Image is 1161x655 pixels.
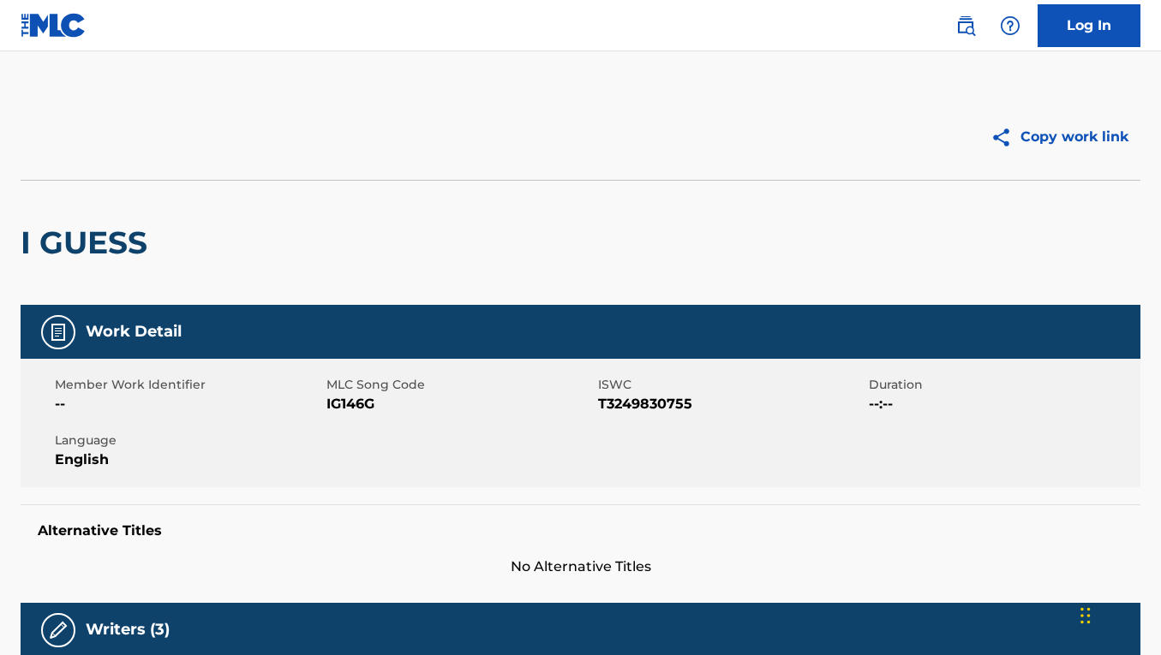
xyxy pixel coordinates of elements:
[1038,4,1140,47] a: Log In
[48,322,69,342] img: Work Detail
[86,620,170,640] h5: Writers (3)
[38,522,1123,539] h5: Alternative Titles
[21,13,87,38] img: MLC Logo
[21,557,1140,577] span: No Alternative Titles
[598,376,865,394] span: ISWC
[55,376,322,394] span: Member Work Identifier
[21,223,156,262] h2: I GUESS
[990,127,1020,148] img: Copy work link
[1000,15,1020,36] img: help
[598,394,865,414] span: T3249830755
[55,432,322,450] span: Language
[326,394,594,414] span: IG146G
[55,450,322,470] span: English
[48,620,69,640] img: Writers
[326,376,594,394] span: MLC Song Code
[55,394,322,414] span: --
[949,9,983,43] a: Public Search
[1080,590,1091,641] div: Drag
[86,322,182,342] h5: Work Detail
[978,116,1140,158] button: Copy work link
[869,394,1136,414] span: --:--
[869,376,1136,394] span: Duration
[1075,573,1161,655] iframe: Chat Widget
[955,15,976,36] img: search
[993,9,1027,43] div: Help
